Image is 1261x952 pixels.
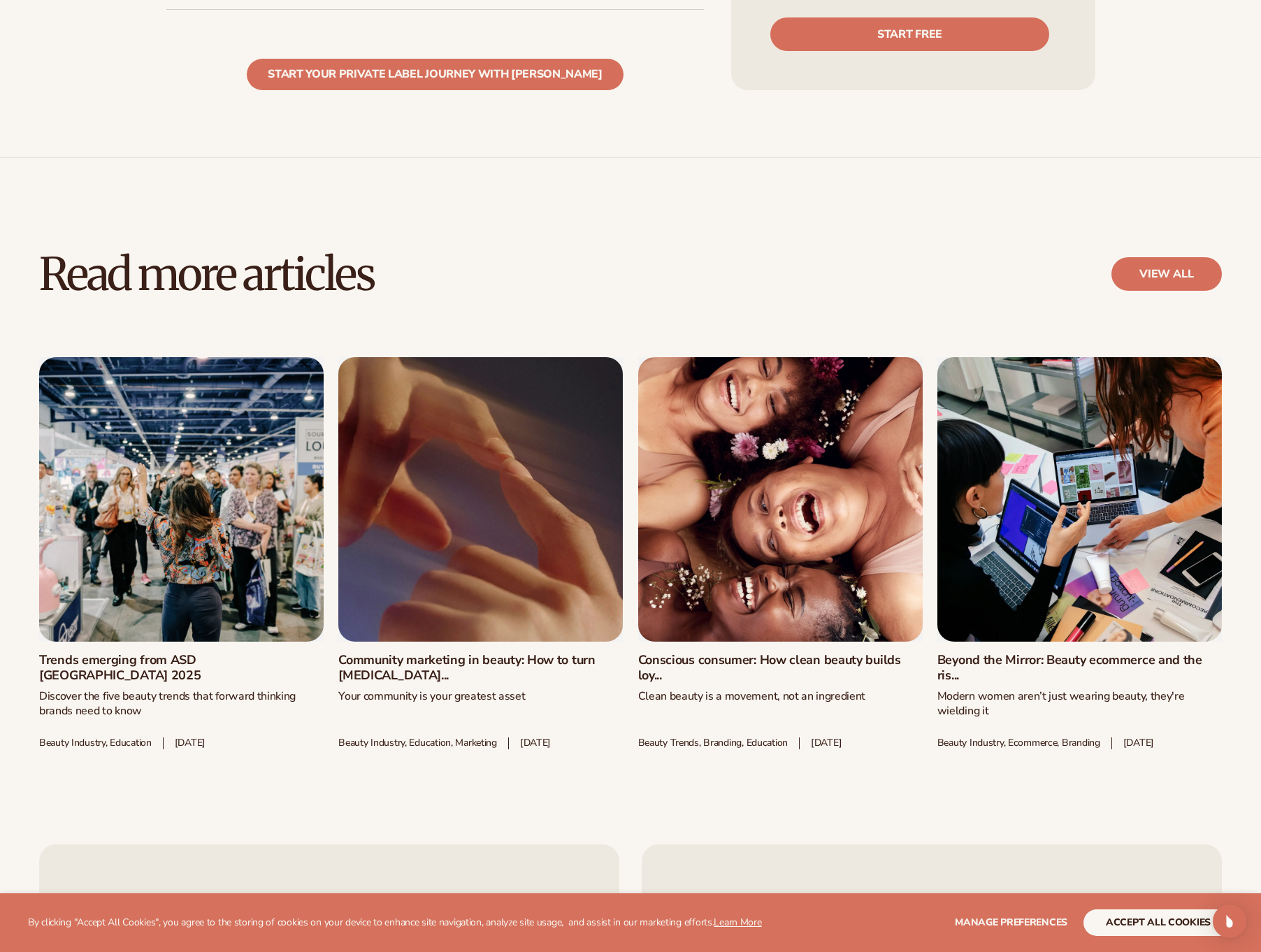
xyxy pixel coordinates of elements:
a: Learn More [714,916,761,929]
button: accept all cookies [1083,909,1233,936]
a: Beyond the Mirror: Beauty ecommerce and the ris... [937,653,1222,683]
a: Trends emerging from ASD [GEOGRAPHIC_DATA] 2025 [39,653,324,683]
a: Start free [770,17,1049,51]
a: Start your private label journey with [PERSON_NAME] [247,59,624,90]
div: Open Intercom Messenger [1213,904,1246,938]
a: Conscious consumer: How clean beauty builds loy... [638,653,923,683]
a: Community marketing in beauty: How to turn [MEDICAL_DATA]... [338,653,623,683]
div: 1 / 50 [39,357,324,749]
span: Manage preferences [955,916,1067,929]
div: 2 / 50 [338,357,623,749]
a: view all [1111,257,1222,291]
p: By clicking "Accept All Cookies", you agree to the storing of cookies on your device to enhance s... [28,917,762,929]
button: Manage preferences [955,909,1067,936]
h2: Read more articles [39,251,373,298]
div: 4 / 50 [937,357,1222,749]
div: 3 / 50 [638,357,923,749]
